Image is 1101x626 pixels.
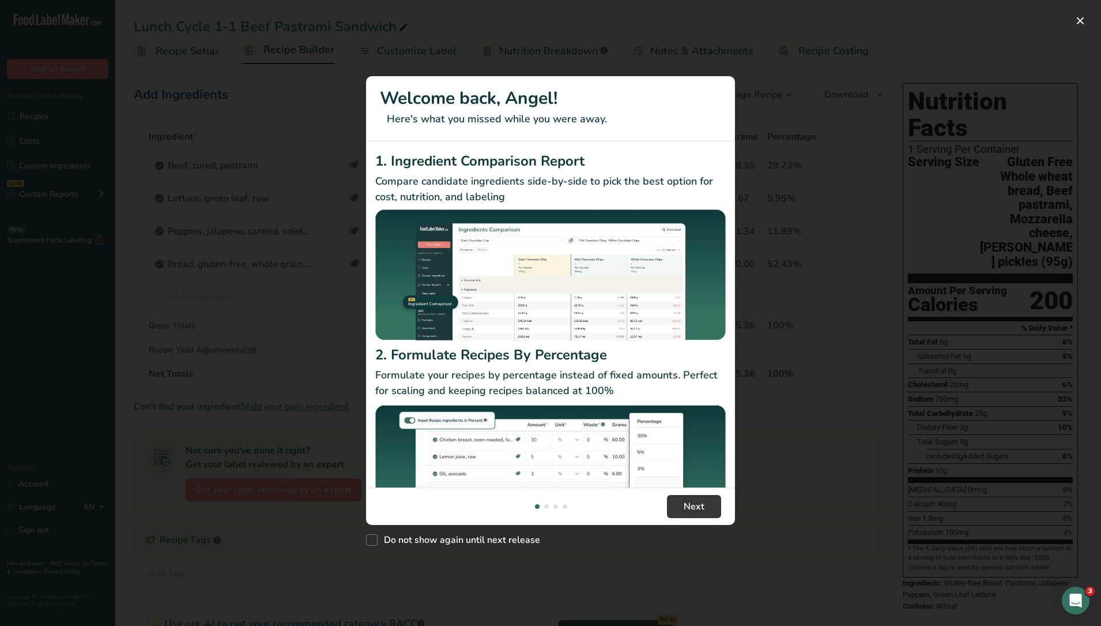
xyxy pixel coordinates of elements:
span: Do not show again until next release [378,534,540,546]
p: Formulate your recipes by percentage instead of fixed amounts. Perfect for scaling and keeping re... [375,368,726,399]
button: Next [667,495,721,518]
p: Here's what you missed while you were away. [380,111,721,127]
iframe: Intercom live chat [1062,587,1089,614]
h1: Welcome back, Angel! [380,85,721,111]
h2: 2. Formulate Recipes By Percentage [375,344,726,365]
span: 3 [1085,587,1095,596]
p: Compare candidate ingredients side-by-side to pick the best option for cost, nutrition, and labeling [375,174,726,205]
h2: 1. Ingredient Comparison Report [375,151,726,171]
span: Next [684,500,704,513]
img: Ingredient Comparison Report [375,209,726,340]
img: Formulate Recipes By Percentage [375,403,726,542]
